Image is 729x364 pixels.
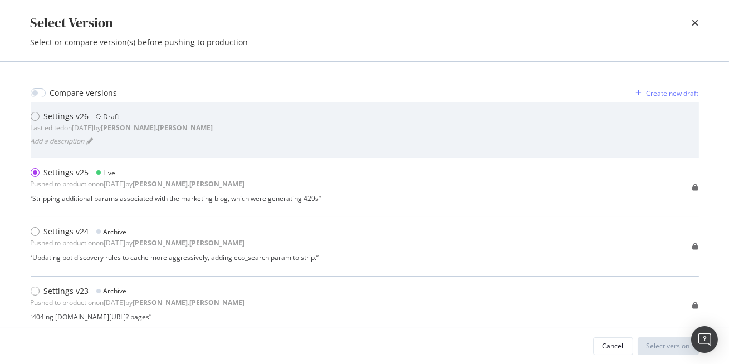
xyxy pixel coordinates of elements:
div: Archive [104,227,127,237]
div: Settings v26 [44,111,89,122]
div: “ Stripping additional params associated with the marketing blog, which were generating 429s ” [31,194,321,203]
div: Archive [104,286,127,296]
div: Live [104,168,116,178]
div: “ Updating bot discovery rules to cache more aggressively, adding eco_search param to strip. ” [31,253,319,262]
div: times [692,13,699,32]
div: Open Intercom Messenger [691,326,718,353]
div: Settings v24 [44,226,89,237]
button: Select version [638,337,699,355]
div: Compare versions [50,87,118,99]
div: Settings v23 [44,286,89,297]
div: Select Version [31,13,114,32]
button: Create new draft [632,84,699,102]
div: “ 404ing [DOMAIN_NAME][URL]? pages ” [31,312,245,322]
div: Select version [647,341,690,351]
div: Cancel [603,341,624,351]
div: Create new draft [647,88,699,98]
span: Add a description [31,136,85,146]
div: Pushed to production on [DATE] by [31,238,245,248]
div: Pushed to production on [DATE] by [31,298,245,307]
button: Cancel [593,337,633,355]
b: [PERSON_NAME].[PERSON_NAME] [133,238,245,248]
div: Last edited on [DATE] by [31,123,213,132]
div: Select or compare version(s) before pushing to production [31,37,699,48]
b: [PERSON_NAME].[PERSON_NAME] [101,123,213,132]
b: [PERSON_NAME].[PERSON_NAME] [133,298,245,307]
b: [PERSON_NAME].[PERSON_NAME] [133,179,245,189]
div: Draft [104,112,120,121]
div: Settings v25 [44,167,89,178]
div: Pushed to production on [DATE] by [31,179,245,189]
